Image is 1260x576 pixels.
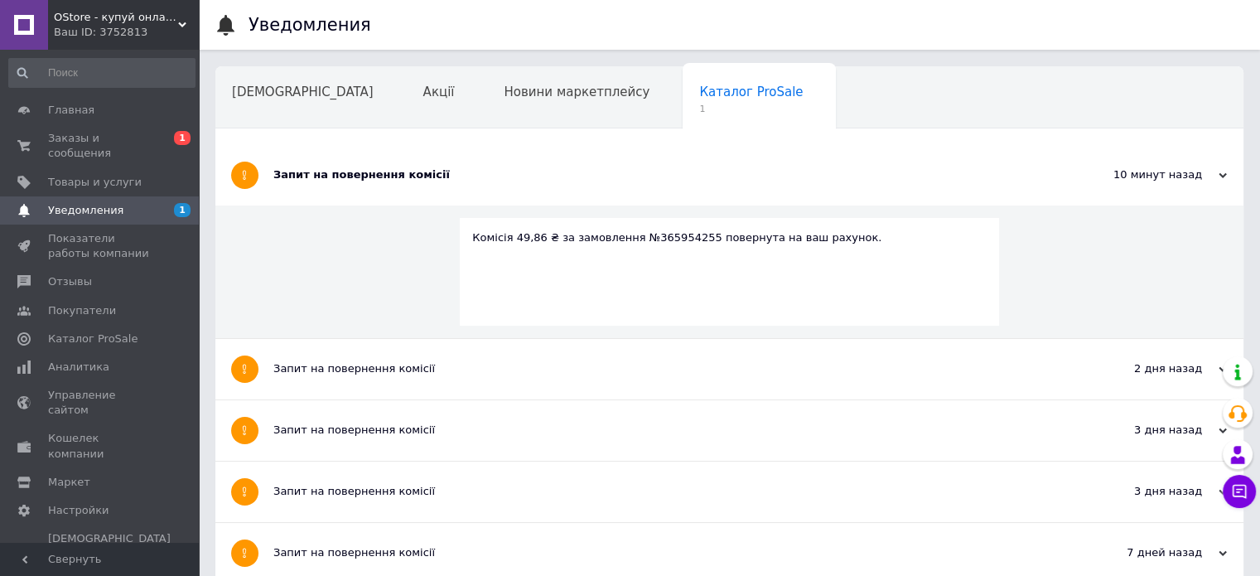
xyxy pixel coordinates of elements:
[423,85,455,99] span: Акції
[54,25,199,40] div: Ваш ID: 3752813
[232,85,374,99] span: [DEMOGRAPHIC_DATA]
[174,131,191,145] span: 1
[273,167,1061,182] div: Запит на повернення комісії
[273,361,1061,376] div: Запит на повернення комісії
[174,203,191,217] span: 1
[1223,475,1256,508] button: Чат с покупателем
[48,175,142,190] span: Товары и услуги
[472,230,987,245] div: Комісія 49,86 ₴ за замовлення №365954255 повернута на ваш рахунок.
[249,15,371,35] h1: Уведомления
[699,85,803,99] span: Каталог ProSale
[48,475,90,490] span: Маркет
[54,10,178,25] span: OStore - купуй онлайн!
[48,103,94,118] span: Главная
[8,58,196,88] input: Поиск
[504,85,649,99] span: Новини маркетплейсу
[48,131,153,161] span: Заказы и сообщения
[1061,484,1227,499] div: 3 дня назад
[273,545,1061,560] div: Запит на повернення комісії
[48,360,109,375] span: Аналитика
[48,203,123,218] span: Уведомления
[48,303,116,318] span: Покупатели
[699,103,803,115] span: 1
[48,503,109,518] span: Настройки
[48,274,92,289] span: Отзывы
[48,388,153,418] span: Управление сайтом
[273,484,1061,499] div: Запит на повернення комісії
[1061,361,1227,376] div: 2 дня назад
[1061,545,1227,560] div: 7 дней назад
[1061,423,1227,438] div: 3 дня назад
[48,332,138,346] span: Каталог ProSale
[1061,167,1227,182] div: 10 минут назад
[48,431,153,461] span: Кошелек компании
[48,231,153,261] span: Показатели работы компании
[273,423,1061,438] div: Запит на повернення комісії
